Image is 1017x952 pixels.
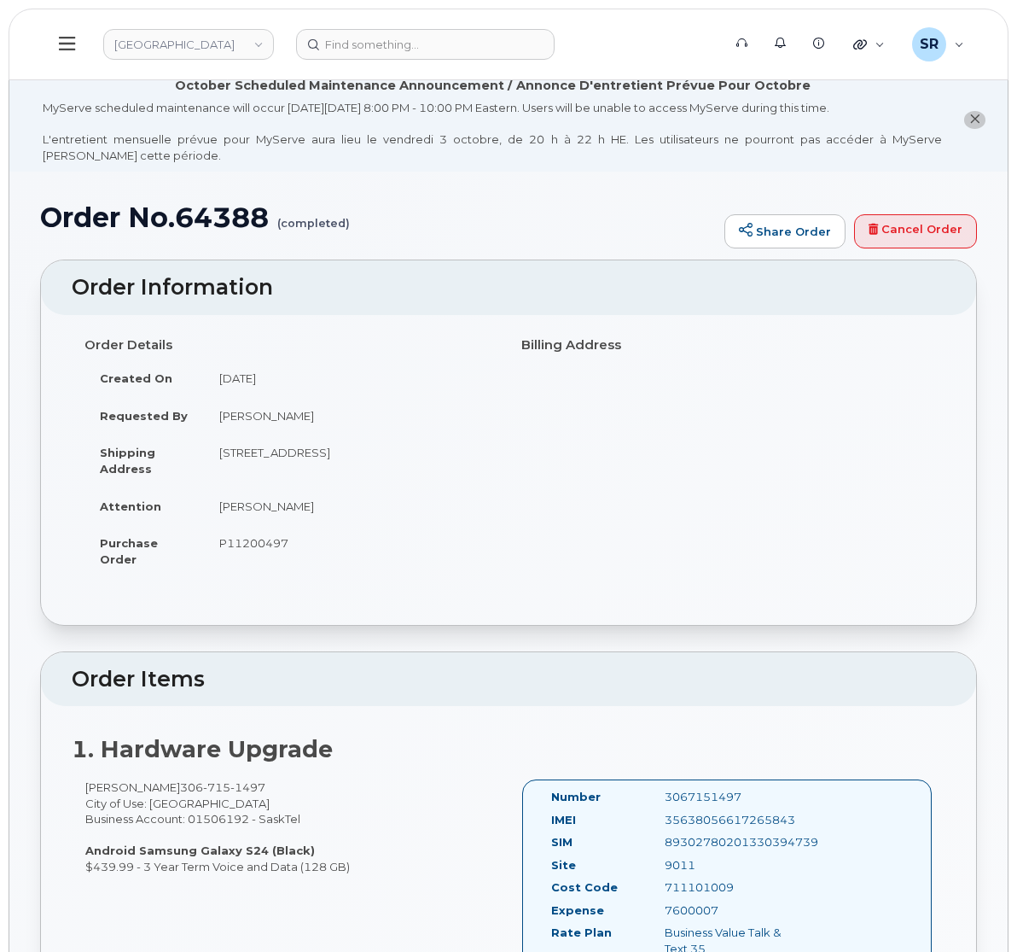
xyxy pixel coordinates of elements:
span: 1497 [230,780,265,794]
div: 711101009 [652,879,811,896]
h2: Order Items [72,668,945,692]
strong: Purchase Order [100,536,158,566]
small: (completed) [277,202,350,229]
button: close notification [964,111,985,129]
td: [DATE] [204,359,496,397]
h4: Order Details [84,338,496,353]
div: 3067151497 [652,789,811,805]
div: 9011 [652,857,811,873]
td: [PERSON_NAME] [204,397,496,435]
h2: Order Information [72,276,945,300]
a: Share Order [724,214,846,248]
h1: Order No.64388 [40,202,716,232]
label: SIM [551,834,572,850]
label: Rate Plan [551,925,612,941]
span: P11200497 [219,536,288,550]
strong: Android Samsung Galaxy S24 (Black) [85,844,315,857]
div: 89302780201330394739 [652,834,811,850]
div: [PERSON_NAME] City of Use: [GEOGRAPHIC_DATA] Business Account: 01506192 - SaskTel $439.99 - 3 Yea... [72,780,508,874]
div: 7600007 [652,902,811,919]
td: [STREET_ADDRESS] [204,434,496,487]
strong: Created On [100,371,172,385]
label: IMEI [551,812,576,828]
a: Cancel Order [854,214,977,248]
h4: Billing Address [521,338,933,353]
td: [PERSON_NAME] [204,488,496,525]
strong: 1. Hardware Upgrade [72,735,333,763]
iframe: Messenger Launcher [943,878,1004,939]
div: 35638056617265843 [652,812,811,828]
div: October Scheduled Maintenance Announcement / Annonce D'entretient Prévue Pour Octobre [175,77,811,95]
label: Number [551,789,601,805]
label: Cost Code [551,879,618,896]
strong: Requested By [100,409,188,423]
div: MyServe scheduled maintenance will occur [DATE][DATE] 8:00 PM - 10:00 PM Eastern. Users will be u... [43,100,942,163]
span: 715 [203,780,230,794]
label: Expense [551,902,604,919]
label: Site [551,857,576,873]
strong: Attention [100,499,161,513]
span: 306 [180,780,265,794]
strong: Shipping Address [100,446,155,476]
